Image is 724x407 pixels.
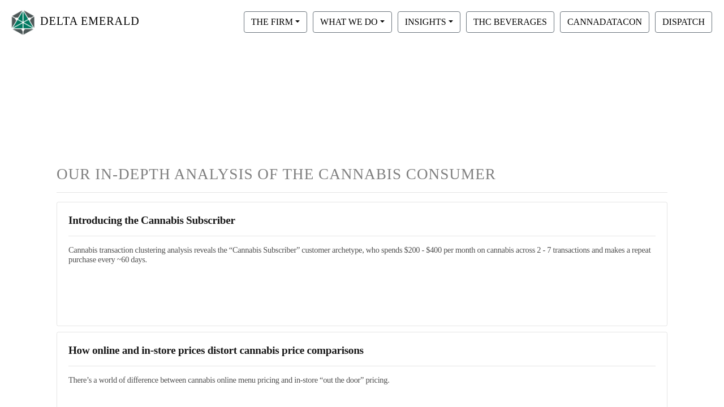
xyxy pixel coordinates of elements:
[655,11,712,33] button: DISPATCH
[398,11,460,33] button: INSIGHTS
[557,16,652,26] a: CANNADATACON
[560,11,649,33] button: CANNADATACON
[68,344,656,357] h3: How online and in-store prices distort cannabis price comparisons
[68,344,656,385] a: How online and in-store prices distort cannabis price comparisonsThere’s a world of difference be...
[9,5,140,40] a: DELTA EMERALD
[68,214,656,227] h3: Introducing the Cannabis Subscriber
[652,16,715,26] a: DISPATCH
[244,11,307,33] button: THE FIRM
[68,375,656,385] h5: There’s a world of difference between cannabis online menu pricing and in-store “out the door” pr...
[57,165,667,184] h1: OUR IN-DEPTH ANALYSIS OF THE CANNABIS CONSUMER
[68,245,656,265] h5: Cannabis transaction clustering analysis reveals the “Cannabis Subscriber” customer archetype, wh...
[68,214,656,265] a: Introducing the Cannabis SubscriberCannabis transaction clustering analysis reveals the “Cannabis...
[463,16,557,26] a: THC BEVERAGES
[313,11,392,33] button: WHAT WE DO
[9,7,37,37] img: Logo
[466,11,554,33] button: THC BEVERAGES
